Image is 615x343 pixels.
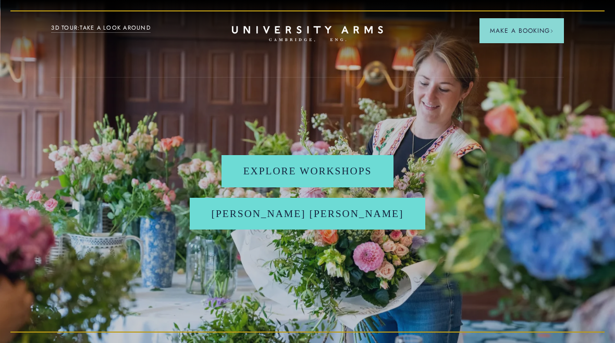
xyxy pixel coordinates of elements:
[232,26,383,42] a: Home
[51,23,151,33] a: 3D TOUR:TAKE A LOOK AROUND
[479,18,564,43] button: Make a BookingArrow icon
[222,155,394,187] a: Explore Workshops
[490,26,554,35] span: Make a Booking
[550,29,554,33] img: Arrow icon
[190,198,426,230] a: [PERSON_NAME] [PERSON_NAME]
